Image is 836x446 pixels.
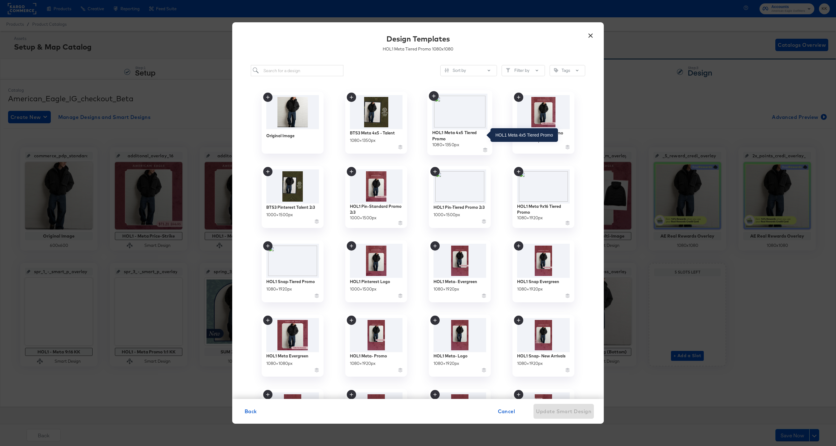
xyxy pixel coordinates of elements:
div: HOL1 Snap- New Arrivals [517,353,566,359]
img: jIqXatadunjcdPpdrJ-Ykg.jpg [517,95,570,129]
div: HOL1 Pinterest Logo1000×1500px [345,240,407,302]
div: HOL1 Meta 9x16 Tiered Promo1080×1920px [512,166,574,228]
span: Cancel [498,407,515,416]
div: HOL1 Snap- New Arrivals1080×1920px [512,315,574,377]
img: dUptPFmk0UBXJdktj8lTWA.jpg [350,318,403,352]
img: fl_layer_apply%2Cg_north_west%2Cx_889%2Cy_1128%2 [432,94,488,129]
div: 1080 × 1920 px [350,361,376,366]
div: BTS3 Pinterest Talent 2:3 [266,204,315,210]
img: yvQp3Il4Yd2dgcNS3bIjbA.jpg [350,169,403,203]
div: BTS3 Pinterest Talent 2:31000×1500px [262,166,324,228]
div: HOL1 Meta 4x5 Tiered Promo [432,129,488,142]
div: HOL1 Pin-Tiered Promo 2:3 [433,204,485,210]
div: HOL1 Meta 4x5 Tiered Promo1080×1350px [427,90,492,155]
div: HOL1 Pin-Standard Promo 2:31000×1500px [345,166,407,228]
div: HOL1 Snap-Tiered Promo1080×1920px [262,240,324,302]
div: 1080 × 1920 px [517,286,543,292]
button: SlidersSort by [440,65,497,76]
div: HOL1 Meta- Logo [433,353,468,359]
div: HOL1 Meta- Promo [350,353,387,359]
div: Design Templates [386,33,450,44]
button: TagTags [550,65,585,76]
img: fl_layer_apply%2Cg_north_west%2Cx_841%2Cy_1237% [433,169,486,203]
div: BTS3 Meta 4x5 - Talent [350,130,395,136]
span: Back [245,407,257,416]
div: HOL1 Meta- Promo1080×1920px [345,315,407,377]
img: uZS4bv-DGsS-p2HXXNPZgg.jpg [350,244,403,278]
div: HOL1 Meta- Evergreen1080×1920px [429,240,491,302]
img: MQ3348HjYJxxdKDl0IFx9A.jpg [433,244,486,278]
div: 1080 × 1920 px [517,215,543,221]
img: PYoWsOAtxcigZm8Px-GZuA.jpg [266,392,319,426]
div: 1080 × 1920 px [433,361,459,366]
div: 1080 × 1080 px [266,361,293,366]
img: 8x02EPB8cCNt4-NEdtCqBw.jpg [517,318,570,352]
div: HOL1 Meta 9x16 Tiered Promo [517,203,570,215]
div: Original Image [262,92,324,154]
img: SOsKo6uGp3Ix09aOiQbitA.jpg [433,392,486,426]
div: HOL1 Meta 4x5 - Promo1080×1350px [512,92,574,154]
div: HOL1 Meta- Logo1080×1920px [429,315,491,377]
img: BTPvVFIDbB98kV7Hslf6jA.jpg [517,392,570,426]
div: BTS3 Meta 4x5 - Talent1080×1350px [345,92,407,154]
div: 1000 × 1500 px [433,212,460,218]
div: HOL1 Meta- Evergreen [433,279,477,285]
div: HOL1 Meta 4x5 - Promo [517,130,563,136]
img: bx2WsZTZkK734OgKhG3ySw.jpg [350,392,403,426]
button: × [585,28,596,40]
img: fl_layer_apply%2Cg_north_west%2Cx_915%2Cy_140 [266,244,319,278]
div: Original Image [266,133,294,139]
img: ulMeGjMc11NL63fFr-rOjQ.jpg [350,95,403,129]
div: HOL1 Snap-Tiered Promo [266,279,315,285]
svg: Tag [554,68,558,72]
div: HOL1 Snap Evergreen [517,279,559,285]
button: FilterFilter by [502,65,545,76]
img: C4eF445HGlqWhcghEh5lHA.jpg [517,244,570,278]
div: 1080 × 1920 px [433,286,459,292]
div: HOL1 Pinterest Logo [350,279,390,285]
div: HOL1 Pin-Standard Promo 2:3 [350,203,403,215]
div: HOL1 Meta Evergreen1080×1080px [262,315,324,377]
div: 1080 × 1920 px [266,286,292,292]
img: txl1GiO0oG8Dox372BFkoA.jpg [266,169,319,203]
input: Search for a design [251,65,343,77]
svg: Sliders [445,68,449,72]
svg: Filter [506,68,510,72]
div: 1080 × 1350 px [350,138,376,143]
div: HOL1 Meta Evergreen [266,353,308,359]
img: l_text:aldine721bt.ttf_33_center:Of [517,169,570,203]
div: HOL1 Meta Tiered Promo 1080 x 1080 [383,46,453,52]
div: 1080 × 1920 px [517,361,543,366]
button: Back [242,404,259,419]
div: HOL1 Snap Evergreen1080×1920px [512,240,574,302]
button: Cancel [495,404,518,419]
div: 1080 × 1350 px [517,138,543,143]
div: 1080 × 1350 px [432,142,459,147]
img: DE3DeoGFieV5E6o0XOMUHQ.jpg [266,318,319,352]
div: 1000 × 1500 px [350,215,377,221]
div: HOL1 Pin-Tiered Promo 2:31000×1500px [429,166,491,228]
div: 1000 × 1500 px [266,212,293,218]
img: m77e4Yy-bS3Hj8OUX7wZQg.jpg [433,318,486,352]
div: 1000 × 1500 px [350,286,377,292]
img: LYxBDsIgFETvMnaJ5WOkNWzceQkxpEFqTWypgLog3N3WOMm8Sd5iMmKwUBhSmqPSXPPYXnd1tG5ybW39qPk9Lh27m9O8c15zE... [266,95,319,129]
